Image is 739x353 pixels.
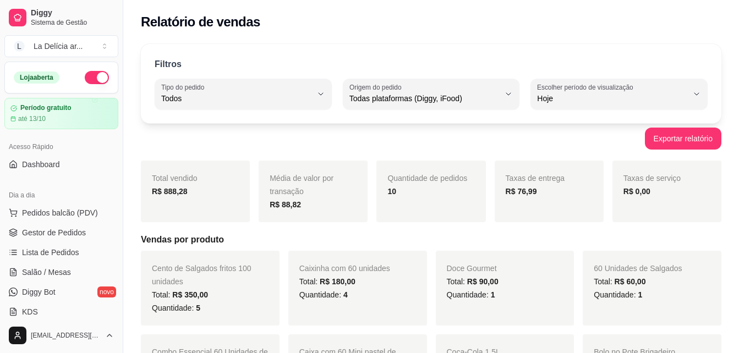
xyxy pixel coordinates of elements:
span: Diggy Bot [22,286,56,297]
a: Diggy Botnovo [4,283,118,301]
p: Filtros [155,58,182,71]
a: Salão / Mesas [4,263,118,281]
span: R$ 60,00 [615,277,646,286]
span: Pedidos balcão (PDV) [22,207,98,218]
span: Caixinha com 60 unidades [299,264,390,273]
button: [EMAIL_ADDRESS][DOMAIN_NAME] [4,322,118,349]
article: Período gratuito [20,104,72,112]
span: Taxas de entrega [506,174,565,183]
span: Doce Gourmet [447,264,497,273]
button: Select a team [4,35,118,57]
button: Tipo do pedidoTodos [155,79,332,109]
span: [EMAIL_ADDRESS][DOMAIN_NAME] [31,331,101,340]
button: Escolher período de visualizaçãoHoje [530,79,708,109]
span: R$ 90,00 [467,277,499,286]
h2: Relatório de vendas [141,13,260,31]
div: Dia a dia [4,186,118,204]
span: Salão / Mesas [22,267,71,278]
span: Gestor de Pedidos [22,227,86,238]
span: Quantidade: [594,290,642,299]
label: Escolher período de visualização [537,82,637,92]
span: 4 [343,290,348,299]
span: Total vendido [152,174,198,183]
span: Quantidade: [152,304,200,312]
div: Loja aberta [14,71,59,84]
span: Quantidade: [447,290,495,299]
span: Total: [594,277,645,286]
button: Pedidos balcão (PDV) [4,204,118,222]
div: Acesso Rápido [4,138,118,156]
a: KDS [4,303,118,321]
button: Alterar Status [85,71,109,84]
a: Gestor de Pedidos [4,224,118,241]
span: Lista de Pedidos [22,247,79,258]
span: Total: [152,290,208,299]
h5: Vendas por produto [141,233,721,246]
span: 60 Unidades de Salgados [594,264,682,273]
strong: 10 [387,187,396,196]
span: Sistema de Gestão [31,18,114,27]
span: Todos [161,93,312,104]
a: Período gratuitoaté 13/10 [4,98,118,129]
a: Lista de Pedidos [4,244,118,261]
strong: R$ 88,82 [270,200,301,209]
strong: R$ 76,99 [506,187,537,196]
strong: R$ 888,28 [152,187,188,196]
span: Total: [447,277,499,286]
span: R$ 180,00 [320,277,355,286]
label: Origem do pedido [349,82,405,92]
strong: R$ 0,00 [623,187,650,196]
span: Quantidade de pedidos [387,174,467,183]
a: DiggySistema de Gestão [4,4,118,31]
span: Quantidade: [299,290,348,299]
a: Dashboard [4,156,118,173]
span: 1 [491,290,495,299]
button: Exportar relatório [645,128,721,150]
span: Média de valor por transação [270,174,333,196]
span: Taxas de serviço [623,174,681,183]
span: Hoje [537,93,688,104]
span: 5 [196,304,200,312]
span: Total: [299,277,355,286]
article: até 13/10 [18,114,46,123]
label: Tipo do pedido [161,82,208,92]
span: Diggy [31,8,114,18]
span: L [14,41,25,52]
button: Origem do pedidoTodas plataformas (Diggy, iFood) [343,79,520,109]
span: Todas plataformas (Diggy, iFood) [349,93,500,104]
span: Dashboard [22,159,60,170]
div: La Delícia ar ... [34,41,83,52]
span: 1 [638,290,642,299]
span: R$ 350,00 [172,290,208,299]
span: Cento de Salgados fritos 100 unidades [152,264,251,286]
span: KDS [22,306,38,317]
